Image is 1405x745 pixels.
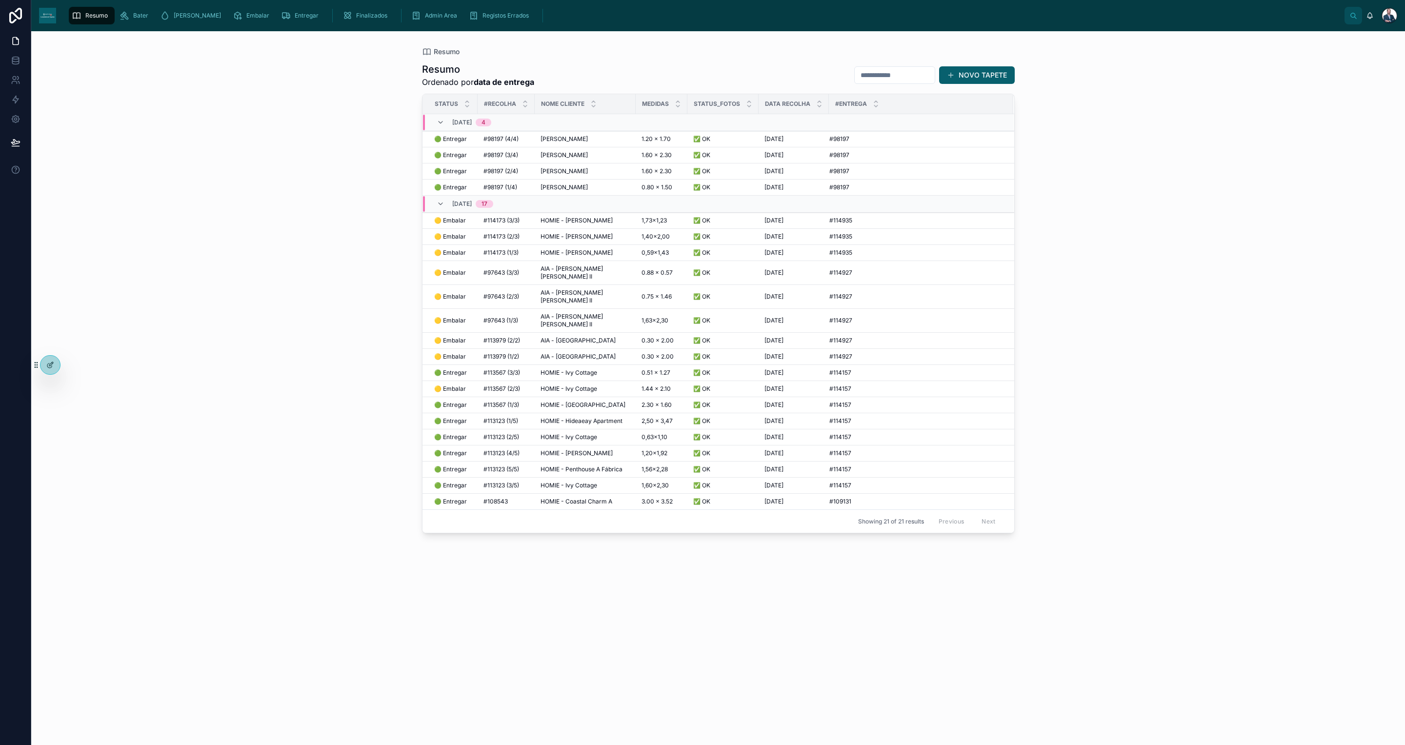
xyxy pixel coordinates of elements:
span: #113123 (5/5) [483,465,519,473]
a: ✅ OK [693,269,753,277]
a: #113567 (3/3) [483,369,529,377]
a: 0.30 x 2.00 [642,337,682,344]
span: 🟢 Entregar [434,433,467,441]
span: 2.30 x 1.60 [642,401,672,409]
a: #114173 (3/3) [483,217,529,224]
a: ✅ OK [693,369,753,377]
span: HOMIE - [PERSON_NAME] [541,233,613,241]
span: [DATE] [764,465,783,473]
span: ✅ OK [693,293,710,301]
a: #113979 (2/2) [483,337,529,344]
a: 🟢 Entregar [434,369,472,377]
a: [DATE] [764,317,823,324]
span: [DATE] [764,249,783,257]
a: 🟡 Embalar [434,293,472,301]
a: [DATE] [764,151,823,159]
a: [DATE] [764,269,823,277]
a: [DATE] [764,249,823,257]
a: 1,20×1,92 [642,449,682,457]
a: [DATE] [764,433,823,441]
span: #114173 (2/3) [483,233,520,241]
span: AIA - [GEOGRAPHIC_DATA] [541,337,616,344]
a: 1.20 x 1.70 [642,135,682,143]
a: 🟢 Entregar [434,482,472,489]
a: ✅ OK [693,353,753,361]
a: 0,59×1,43 [642,249,682,257]
span: [DATE] [764,353,783,361]
span: 0,63×1,10 [642,433,667,441]
span: Bater [133,12,148,20]
img: App logo [39,8,56,23]
span: #114927 [829,269,852,277]
a: #98197 [829,135,1002,143]
span: [DATE] [764,183,783,191]
span: Finalizados [356,12,387,20]
span: #114173 (1/3) [483,249,519,257]
a: #98197 (3/4) [483,151,529,159]
a: ✅ OK [693,465,753,473]
a: HOMIE - [PERSON_NAME] [541,249,630,257]
span: #114157 [829,449,851,457]
span: #114935 [829,249,852,257]
span: HOMIE - Hideaeay Apartment [541,417,622,425]
span: 🟡 Embalar [434,233,466,241]
a: #114927 [829,337,1002,344]
a: #114935 [829,233,1002,241]
a: #97643 (3/3) [483,269,529,277]
span: ✅ OK [693,183,710,191]
span: HOMIE - Ivy Cottage [541,385,597,393]
a: #114935 [829,217,1002,224]
a: 🟢 Entregar [434,151,472,159]
span: 0.80 x 1.50 [642,183,672,191]
a: 1,40×2,00 [642,233,682,241]
span: [DATE] [764,233,783,241]
a: ✅ OK [693,449,753,457]
span: #114157 [829,465,851,473]
a: #114173 (2/3) [483,233,529,241]
a: #98197 [829,167,1002,175]
a: 1,56×2,28 [642,465,682,473]
span: 1.20 x 1.70 [642,135,671,143]
a: 🟡 Embalar [434,233,472,241]
span: HOMIE - Ivy Cottage [541,369,597,377]
a: 🟢 Entregar [434,417,472,425]
span: Registos Errados [482,12,529,20]
a: #114173 (1/3) [483,249,529,257]
a: Embalar [230,7,276,24]
div: scrollable content [64,5,1345,26]
span: #113567 (3/3) [483,369,520,377]
a: #114927 [829,293,1002,301]
span: 🟢 Entregar [434,135,467,143]
span: ✅ OK [693,151,710,159]
a: #113567 (2/3) [483,385,529,393]
span: #98197 (4/4) [483,135,519,143]
a: #113123 (1/5) [483,417,529,425]
span: 0,59×1,43 [642,249,669,257]
a: #98197 (4/4) [483,135,529,143]
a: #113123 (2/5) [483,433,529,441]
span: 🟡 Embalar [434,353,466,361]
span: ✅ OK [693,317,710,324]
a: ✅ OK [693,482,753,489]
a: 🟡 Embalar [434,385,472,393]
span: #113979 (2/2) [483,337,520,344]
a: 0.30 x 2.00 [642,353,682,361]
a: 🟡 Embalar [434,249,472,257]
a: #113979 (1/2) [483,353,529,361]
a: 🟡 Embalar [434,269,472,277]
a: [DATE] [764,385,823,393]
span: 0.88 x 0.57 [642,269,673,277]
span: #113979 (1/2) [483,353,519,361]
a: ✅ OK [693,337,753,344]
a: Admin Area [408,7,464,24]
a: ✅ OK [693,249,753,257]
a: 1.44 x 2.10 [642,385,682,393]
span: 1.60 x 2.30 [642,167,672,175]
span: [DATE] [764,151,783,159]
a: NOVO TAPETE [939,66,1015,84]
span: Resumo [434,47,460,57]
a: AIA - [PERSON_NAME] [PERSON_NAME] II [541,313,630,328]
a: ✅ OK [693,417,753,425]
span: 🟢 Entregar [434,465,467,473]
a: #114927 [829,353,1002,361]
